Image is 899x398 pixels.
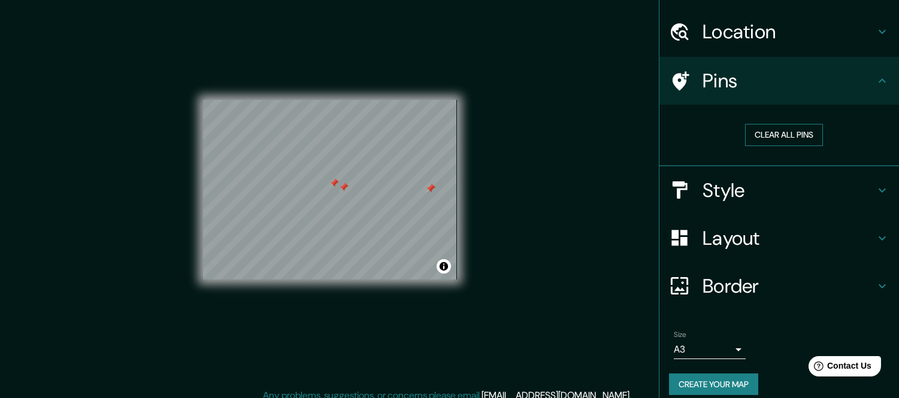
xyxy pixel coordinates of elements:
[659,214,899,262] div: Layout
[703,20,875,44] h4: Location
[674,329,686,339] label: Size
[659,57,899,105] div: Pins
[745,124,823,146] button: Clear all pins
[659,262,899,310] div: Border
[203,100,457,279] canvas: Map
[703,178,875,202] h4: Style
[792,351,886,385] iframe: Help widget launcher
[703,226,875,250] h4: Layout
[674,340,746,359] div: A3
[703,69,875,93] h4: Pins
[437,259,451,274] button: Toggle attribution
[703,274,875,298] h4: Border
[659,166,899,214] div: Style
[659,8,899,56] div: Location
[669,373,758,396] button: Create your map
